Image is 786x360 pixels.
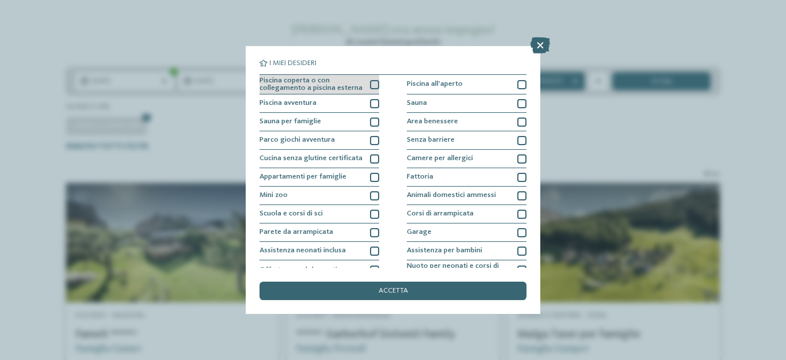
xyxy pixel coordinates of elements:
[407,210,474,218] span: Corsi di arrampicata
[407,118,458,126] span: Area benessere
[260,155,363,162] span: Cucina senza glutine certificata
[260,137,335,144] span: Parco giochi avventura
[407,229,432,236] span: Garage
[260,229,333,236] span: Parete da arrampicata
[260,77,363,92] span: Piscina coperta o con collegamento a piscina esterna
[407,192,496,199] span: Animali domestici ammessi
[407,81,463,88] span: Piscina all'aperto
[407,263,510,278] span: Nuoto per neonati e corsi di nuoto per bambini
[407,100,427,107] span: Sauna
[260,192,288,199] span: Mini zoo
[260,118,321,126] span: Sauna per famiglie
[407,247,482,255] span: Assistenza per bambini
[407,155,473,162] span: Camere per allergici
[407,173,433,181] span: Fattoria
[260,210,323,218] span: Scuola e corsi di sci
[260,173,346,181] span: Appartamenti per famiglie
[260,267,337,274] span: Offerte per adolescenti
[260,100,316,107] span: Piscina avventura
[407,137,455,144] span: Senza barriere
[260,247,346,255] span: Assistenza neonati inclusa
[379,287,408,295] span: accetta
[269,60,316,67] span: I miei desideri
